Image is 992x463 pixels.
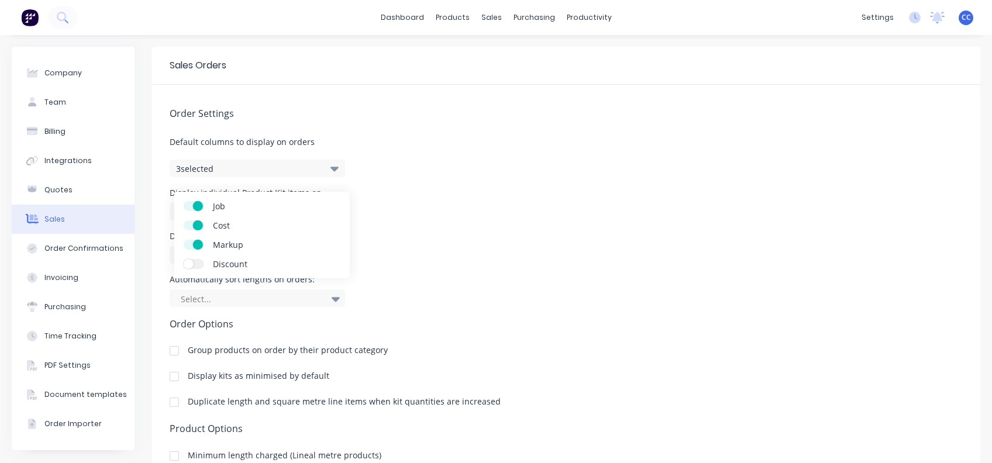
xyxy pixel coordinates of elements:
[12,88,135,117] button: Team
[188,372,329,380] div: Display kits as minimised by default
[44,419,102,429] div: Order Importer
[213,219,301,231] span: Cost
[44,389,127,400] div: Document templates
[12,234,135,263] button: Order Confirmations
[44,243,123,254] div: Order Confirmations
[962,12,971,23] span: CC
[21,9,39,26] img: Factory
[44,331,97,341] div: Time Tracking
[188,346,388,354] div: Group products on order by their product category
[44,156,92,166] div: Integrations
[44,302,86,312] div: Purchasing
[170,108,963,119] h5: Order Settings
[170,423,963,434] h5: Product Options
[213,200,301,212] span: Job
[188,451,381,459] div: Minimum length charged (Lineal metre products)
[12,205,135,234] button: Sales
[44,68,82,78] div: Company
[44,214,65,224] div: Sales
[170,232,345,240] div: Display Product Kit sub-kits on
[170,136,963,148] span: Default columns to display on orders
[12,175,135,205] button: Quotes
[188,398,501,406] div: Duplicate length and square metre line items when kit quantities are increased
[12,263,135,292] button: Invoicing
[12,351,135,380] button: PDF Settings
[12,409,135,438] button: Order Importer
[12,380,135,409] button: Document templates
[430,9,476,26] div: products
[856,9,900,26] div: settings
[12,58,135,88] button: Company
[508,9,561,26] div: purchasing
[12,292,135,322] button: Purchasing
[170,58,226,72] div: Sales Orders
[44,126,66,137] div: Billing
[213,258,301,270] span: Discount
[44,185,73,195] div: Quotes
[170,189,345,197] div: Display individual Product Kit items on
[12,322,135,351] button: Time Tracking
[561,9,618,26] div: productivity
[44,272,78,283] div: Invoicing
[12,117,135,146] button: Billing
[213,239,301,251] span: Markup
[170,319,963,330] h5: Order Options
[375,9,430,26] a: dashboard
[476,9,508,26] div: sales
[44,97,66,108] div: Team
[44,360,91,371] div: PDF Settings
[170,275,345,284] div: Automatically sort lengths on orders:
[170,160,345,177] button: 3selected
[12,146,135,175] button: Integrations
